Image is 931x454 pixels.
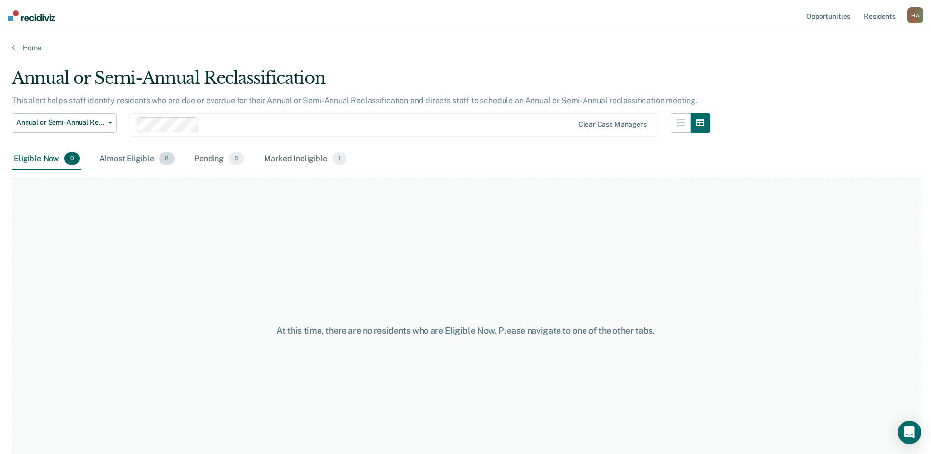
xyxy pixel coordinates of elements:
div: Annual or Semi-Annual Reclassification [12,68,710,96]
div: Almost Eligible8 [97,148,177,170]
div: At this time, there are no residents who are Eligible Now. Please navigate to one of the other tabs. [239,325,692,336]
div: Eligible Now0 [12,148,81,170]
span: 5 [229,152,244,165]
span: Annual or Semi-Annual Reclassification [16,118,105,127]
div: Open Intercom Messenger [898,421,921,444]
div: H A [907,7,923,23]
div: Marked Ineligible1 [262,148,348,170]
span: 0 [64,152,80,165]
button: Annual or Semi-Annual Reclassification [12,113,117,133]
div: Clear case managers [578,120,646,129]
p: This alert helps staff identify residents who are due or overdue for their Annual or Semi-Annual ... [12,96,697,105]
a: Home [12,43,919,52]
div: Pending5 [192,148,246,170]
span: 8 [159,152,175,165]
span: 1 [332,152,346,165]
button: HA [907,7,923,23]
img: Recidiviz [8,10,55,21]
